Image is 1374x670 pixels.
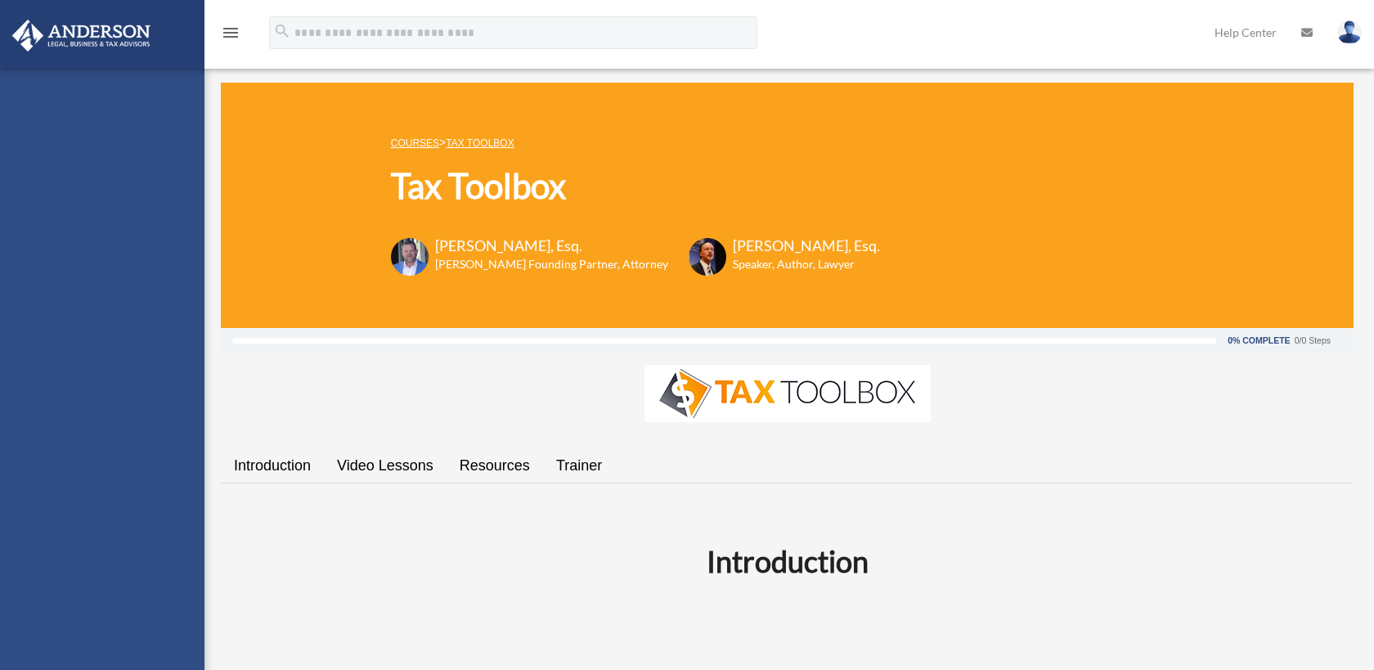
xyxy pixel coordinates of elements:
h6: [PERSON_NAME] Founding Partner, Attorney [435,256,668,272]
a: COURSES [391,137,439,149]
a: Resources [447,443,543,489]
a: Video Lessons [324,443,447,489]
i: search [273,22,291,40]
h3: [PERSON_NAME], Esq. [435,236,668,256]
h2: Introduction [231,541,1344,582]
img: User Pic [1337,20,1362,44]
a: Tax Toolbox [446,137,514,149]
h6: Speaker, Author, Lawyer [733,256,860,272]
img: Anderson Advisors Platinum Portal [7,20,155,52]
a: Introduction [221,443,324,489]
img: Scott-Estill-Headshot.png [689,238,726,276]
div: 0% Complete [1228,336,1290,345]
a: Trainer [543,443,615,489]
p: > [391,133,880,153]
div: 0/0 Steps [1295,336,1331,345]
a: menu [221,29,240,43]
img: Toby-circle-head.png [391,238,429,276]
h1: Tax Toolbox [391,162,880,210]
h3: [PERSON_NAME], Esq. [733,236,880,256]
i: menu [221,23,240,43]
